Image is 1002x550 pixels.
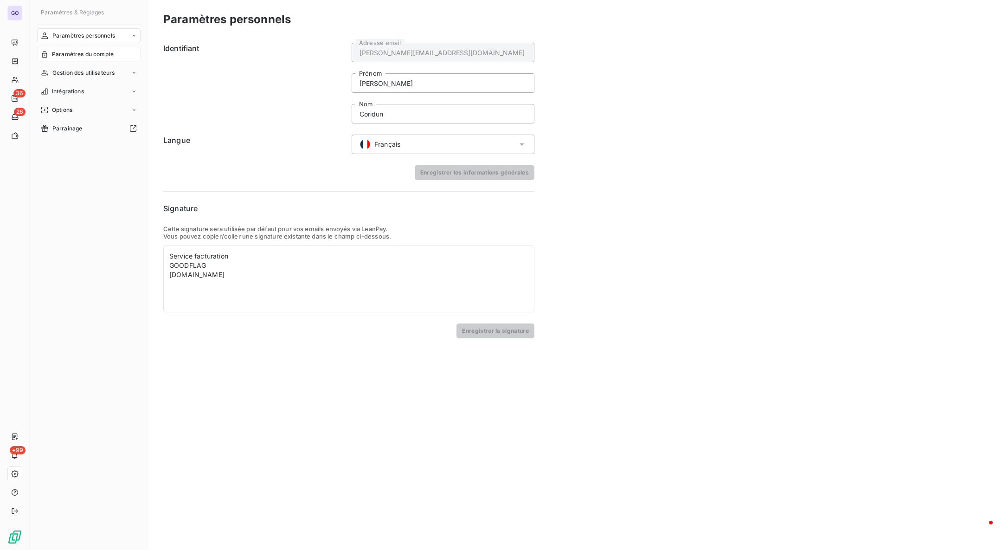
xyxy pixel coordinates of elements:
[163,135,346,154] h6: Langue
[163,225,534,233] p: Cette signature sera utilisée par défaut pour vos emails envoyés via LeanPay.
[37,121,141,136] a: Parrainage
[14,108,26,116] span: 26
[10,446,26,454] span: +99
[163,203,534,214] h6: Signature
[7,530,22,544] img: Logo LeanPay
[415,165,534,180] button: Enregistrer les informations générales
[52,124,83,133] span: Parrainage
[7,6,22,20] div: GO
[52,106,72,114] span: Options
[52,50,114,58] span: Paramètres du compte
[52,32,115,40] span: Paramètres personnels
[169,261,528,270] div: GOODFLAG
[374,140,400,149] span: Français
[52,87,84,96] span: Intégrations
[163,233,534,240] p: Vous pouvez copier/coller une signature existante dans le champ ci-dessous.
[352,43,534,62] input: placeholder
[970,518,993,541] iframe: Intercom live chat
[169,252,528,261] div: Service facturation
[456,324,534,338] button: Enregistrer la signature
[13,89,26,97] span: 36
[163,43,346,123] h6: Identifiant
[52,69,115,77] span: Gestion des utilisateurs
[352,73,534,93] input: placeholder
[169,270,528,279] div: [DOMAIN_NAME]
[163,11,291,28] h3: Paramètres personnels
[37,47,141,62] a: Paramètres du compte
[41,9,104,16] span: Paramètres & Réglages
[352,104,534,123] input: placeholder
